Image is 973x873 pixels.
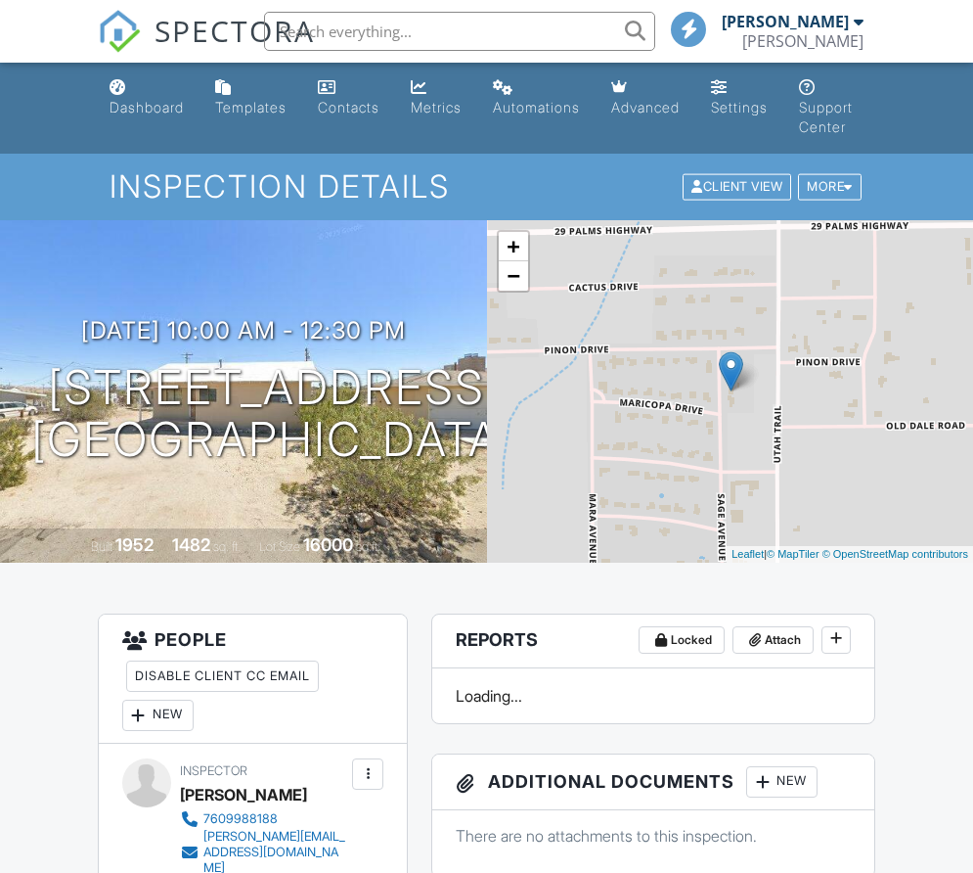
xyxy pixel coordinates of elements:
[180,763,247,778] span: Inspector
[722,12,849,31] div: [PERSON_NAME]
[180,780,307,809] div: [PERSON_NAME]
[99,615,408,744] h3: People
[681,178,796,193] a: Client View
[411,99,462,115] div: Metrics
[91,539,112,554] span: Built
[180,809,348,829] a: 7609988188
[403,70,469,126] a: Metrics
[31,362,516,466] h1: [STREET_ADDRESS] [GEOGRAPHIC_DATA]
[499,232,528,261] a: Zoom in
[318,99,379,115] div: Contacts
[493,99,580,115] div: Automations
[172,534,210,555] div: 1482
[115,534,154,555] div: 1952
[259,539,300,554] span: Lot Size
[356,539,380,554] span: sq.ft.
[213,539,241,554] span: sq. ft.
[799,99,853,135] div: Support Center
[703,70,775,126] a: Settings
[767,548,819,560] a: © MapTiler
[822,548,968,560] a: © OpenStreetMap contributors
[215,99,287,115] div: Templates
[110,169,862,204] h1: Inspection Details
[122,700,194,731] div: New
[798,174,862,201] div: More
[310,70,387,126] a: Contacts
[432,755,874,810] h3: Additional Documents
[731,548,764,560] a: Leaflet
[203,811,278,827] div: 7609988188
[485,70,588,126] a: Automations (Basic)
[98,26,315,68] a: SPECTORA
[611,99,680,115] div: Advanced
[727,546,973,563] div: |
[264,12,655,51] input: Search everything...
[683,174,791,201] div: Client View
[110,99,184,115] div: Dashboard
[102,70,192,126] a: Dashboard
[81,317,406,344] h3: [DATE] 10:00 am - 12:30 pm
[603,70,687,126] a: Advanced
[126,661,319,692] div: Disable Client CC Email
[742,31,863,51] div: Marshall Cordle
[456,825,851,847] p: There are no attachments to this inspection.
[98,10,141,53] img: The Best Home Inspection Software - Spectora
[155,10,315,51] span: SPECTORA
[791,70,872,146] a: Support Center
[303,534,353,555] div: 16000
[207,70,294,126] a: Templates
[711,99,768,115] div: Settings
[746,766,818,798] div: New
[499,261,528,291] a: Zoom out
